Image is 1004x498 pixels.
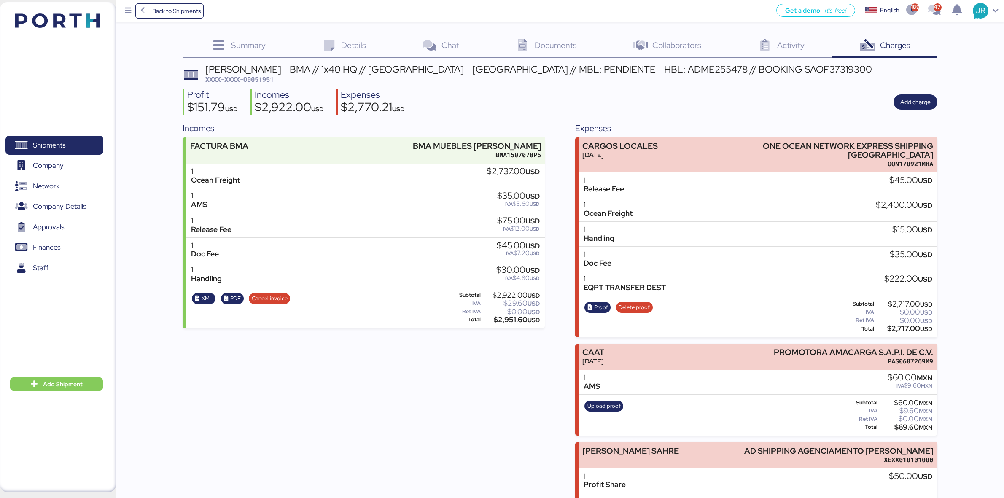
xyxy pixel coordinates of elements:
span: IVA [505,201,513,207]
div: PROMOTORA AMACARGA S.A.P.I. DE C.V. [774,348,933,357]
div: CAAT [582,348,604,357]
button: Menu [121,4,135,18]
a: Finances [5,238,103,257]
button: Add charge [894,94,937,110]
span: Add Shipment [43,379,83,389]
div: Subtotal [841,400,877,406]
span: USD [525,241,540,250]
div: 1 [584,176,624,185]
div: Total [841,424,877,430]
a: Company [5,156,103,175]
div: CARGOS LOCALES [582,142,658,151]
span: JR [976,5,985,16]
div: $9.60 [879,408,932,414]
span: Documents [535,40,577,51]
span: USD [530,275,540,282]
span: MXN [919,415,932,423]
div: $75.00 [497,216,540,226]
div: $0.00 [876,318,932,324]
div: Ocean Freight [191,176,240,185]
div: $50.00 [889,472,932,481]
span: IVA [503,226,511,232]
div: EQPT TRANSFER DEST [584,283,666,292]
div: 1 [584,225,614,234]
div: Incomes [255,89,324,101]
div: 1 [584,373,600,382]
span: USD [918,472,932,481]
div: $7.20 [497,250,540,256]
div: 1 [584,472,626,481]
div: Expenses [575,122,937,135]
span: PDF [230,294,241,303]
div: Doc Fee [584,259,611,268]
div: FACTURA BMA [190,142,248,151]
div: [PERSON_NAME] - BMA // 1x40 HQ // [GEOGRAPHIC_DATA] - [GEOGRAPHIC_DATA] // MBL: PENDIENTE - HBL: ... [205,65,872,74]
span: Company [33,159,64,172]
span: USD [530,250,540,257]
span: Add charge [900,97,931,107]
div: $45.00 [889,176,932,185]
div: $2,717.00 [876,326,932,332]
span: Charges [880,40,910,51]
div: $2,922.00 [255,101,324,116]
span: MXN [919,399,932,407]
div: OON170921MHA [723,159,933,168]
div: IVA [841,310,874,315]
button: Delete proof [616,302,653,313]
button: XML [192,293,215,304]
div: $12.00 [497,226,540,232]
span: USD [525,216,540,226]
div: BMA1507078P5 [413,151,541,159]
span: MXN [917,373,932,382]
div: Doc Fee [191,250,219,258]
div: [DATE] [582,151,658,159]
span: USD [528,300,540,307]
div: Handling [191,275,222,283]
span: USD [918,201,932,210]
div: Release Fee [584,185,624,194]
div: Incomes [183,122,545,135]
div: [PERSON_NAME] SAHRE [582,447,679,455]
div: 1 [191,266,222,275]
span: USD [530,226,540,232]
div: $30.00 [496,266,540,275]
span: Staff [33,262,48,274]
span: Company Details [33,200,86,213]
span: USD [392,105,405,113]
a: Shipments [5,136,103,155]
div: IVA [449,301,481,307]
span: USD [311,105,324,113]
div: English [880,6,899,15]
div: 1 [191,191,207,200]
span: USD [918,225,932,234]
div: $2,717.00 [876,301,932,307]
div: Expenses [341,89,405,101]
span: Approvals [33,221,64,233]
span: USD [918,275,932,284]
a: Network [5,177,103,196]
div: Subtotal [841,301,874,307]
a: Approvals [5,217,103,237]
span: Chat [441,40,459,51]
div: $0.00 [879,416,932,422]
a: Company Details [5,197,103,216]
span: IVA [896,382,904,389]
div: AMS [584,382,600,391]
span: Back to Shipments [152,6,201,16]
span: XXXX-XXXX-O0051951 [205,75,274,83]
div: $0.00 [876,309,932,315]
span: Finances [33,241,60,253]
div: Handling [584,234,614,243]
span: USD [525,167,540,176]
span: Activity [777,40,805,51]
div: 1 [191,241,219,250]
button: Upload proof [584,401,623,412]
span: MXN [919,407,932,415]
span: Upload proof [587,401,621,411]
div: [DATE] [582,357,604,366]
span: USD [528,316,540,324]
span: USD [920,301,932,308]
div: $35.00 [890,250,932,259]
span: USD [918,250,932,259]
span: USD [525,191,540,201]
